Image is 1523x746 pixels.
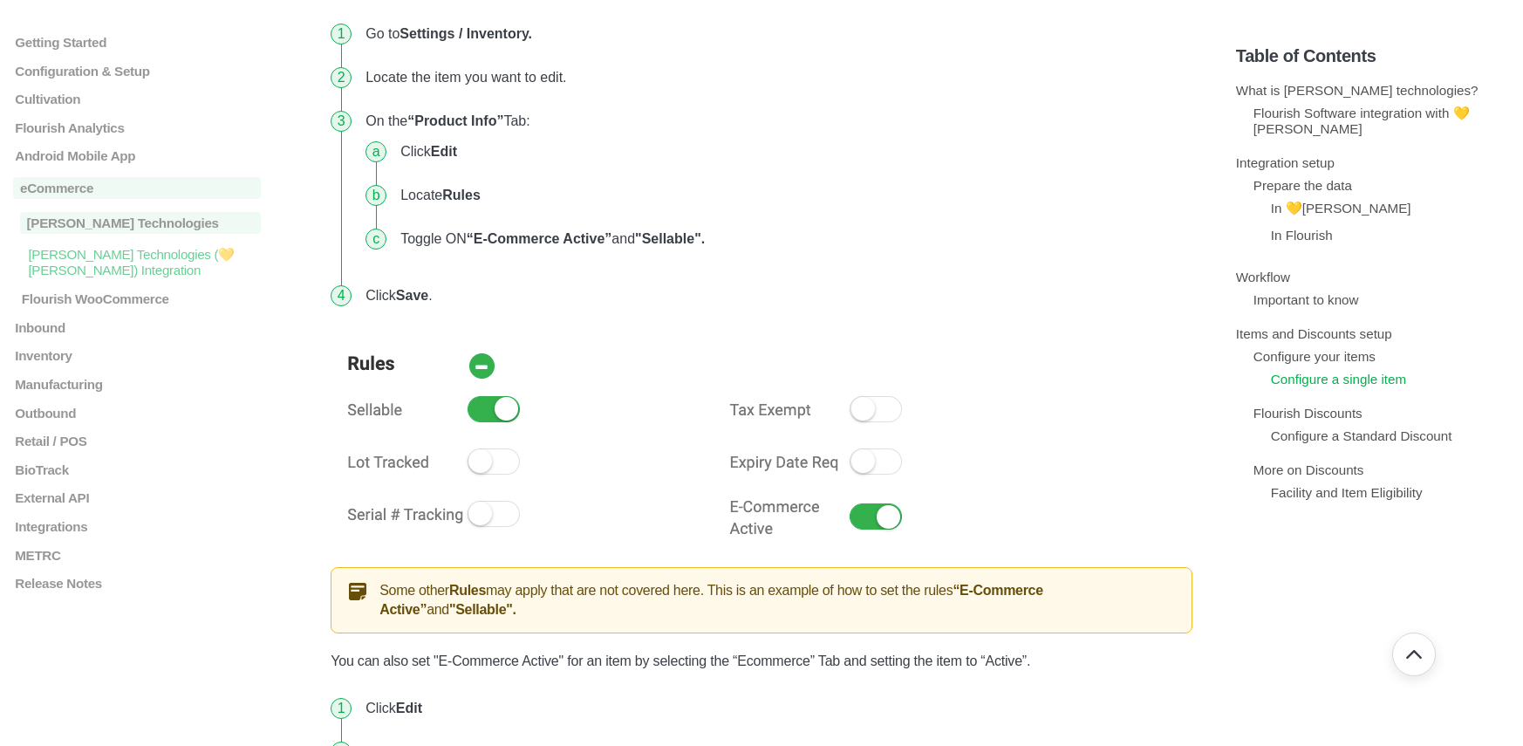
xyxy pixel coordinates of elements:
h5: Table of Contents [1236,46,1510,66]
li: Toggle ON and [393,217,1185,261]
a: Manufacturing [13,377,261,392]
a: Configure a Standard Discount [1271,428,1452,443]
p: Flourish WooCommerce [20,291,262,306]
strong: Rules [449,583,486,598]
p: [PERSON_NAME] Technologies [20,213,262,235]
li: Click [359,687,1192,730]
a: Prepare the data [1253,178,1352,193]
a: Flourish Discounts [1253,406,1363,421]
strong: Settings / Inventory. [400,26,532,41]
strong: Edit [396,701,422,715]
li: Locate the item you want to edit. [359,56,1192,99]
a: Items and Discounts setup [1236,326,1392,341]
a: Important to know [1253,292,1359,307]
a: Release Notes [13,577,261,592]
a: What is [PERSON_NAME] technologies? [1236,83,1479,98]
button: Go back to top of document [1392,633,1436,676]
p: [PERSON_NAME] Technologies (💛[PERSON_NAME]) Integration [26,248,261,278]
strong: Edit [431,144,457,159]
section: Table of Contents [1236,17,1510,720]
li: Go to [359,12,1192,56]
strong: “Product Info” [407,113,503,128]
a: Integration setup [1236,155,1335,170]
strong: Save [396,288,428,303]
a: Integrations [13,519,261,534]
li: Click [393,130,1185,174]
a: Inbound [13,320,261,335]
a: Flourish Analytics [13,120,261,135]
a: Facility and Item Eligibility [1271,485,1423,500]
a: Android Mobile App [13,149,261,164]
a: [PERSON_NAME] Technologies (💛[PERSON_NAME]) Integration [13,248,261,278]
a: Cultivation [13,92,261,106]
strong: “E-Commerce Active” [467,231,612,246]
a: Retail / POS [13,434,261,448]
li: Locate [393,174,1185,217]
a: Configure your items [1253,349,1376,364]
a: External API [13,491,261,506]
a: Getting Started [13,35,261,50]
strong: "Sellable". [449,602,516,617]
li: On the Tab: [359,99,1192,274]
li: Click . [359,274,1192,318]
a: Inventory [13,349,261,364]
a: More on Discounts [1253,462,1364,477]
strong: "Sellable". [635,231,705,246]
strong: Rules [442,188,481,202]
strong: “E-Commerce Active” [379,583,1043,617]
a: In 💛[PERSON_NAME] [1271,201,1411,216]
a: Configure a single item [1271,372,1406,387]
img: screen-shot-2022-08-15-at-11-43-55-am.png [331,335,913,550]
div: Some other may apply that are not covered here. This is an example of how to set the rules and [331,567,1192,633]
a: BioTrack [13,462,261,477]
a: Outbound [13,406,261,421]
a: eCommerce [13,177,261,199]
a: Workflow [1236,270,1290,284]
a: In Flourish [1271,228,1333,243]
a: Flourish WooCommerce [13,291,261,306]
a: Configuration & Setup [13,64,261,79]
a: METRC [13,548,261,563]
a: [PERSON_NAME] Technologies [13,213,261,235]
p: You can also set "E-Commerce Active" for an item by selecting the “Ecommerce” Tab and setting the... [331,650,1192,673]
a: Flourish Software integration with 💛[PERSON_NAME] [1253,106,1470,136]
